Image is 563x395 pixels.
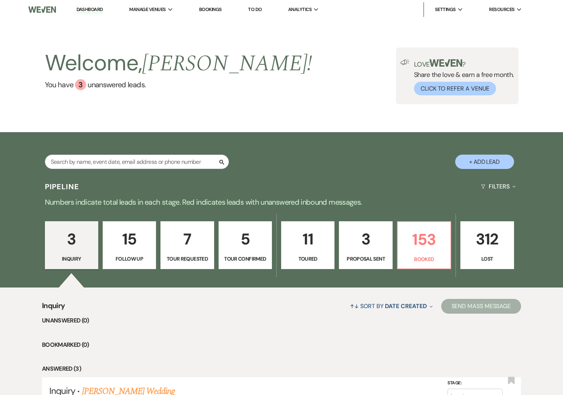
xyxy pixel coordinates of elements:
[344,227,387,251] p: 3
[447,379,503,387] label: Stage:
[103,221,156,269] a: 15Follow Up
[42,364,521,374] li: Answered (3)
[286,227,330,251] p: 11
[42,300,65,316] span: Inquiry
[50,227,93,251] p: 3
[489,6,514,13] span: Resources
[350,302,359,310] span: ↑↓
[478,177,518,196] button: Filters
[107,227,151,251] p: 15
[160,221,214,269] a: 7Tour Requested
[435,6,456,13] span: Settings
[414,82,496,95] button: Click to Refer a Venue
[248,6,262,13] a: To Do
[45,221,98,269] a: 3Inquiry
[465,255,509,263] p: Lost
[42,316,521,325] li: Unanswered (0)
[42,340,521,350] li: Bookmarked (0)
[129,6,166,13] span: Manage Venues
[429,59,462,67] img: weven-logo-green.svg
[28,2,56,17] img: Weven Logo
[75,79,86,90] div: 3
[223,255,267,263] p: Tour Confirmed
[385,302,426,310] span: Date Created
[142,47,312,81] span: [PERSON_NAME] !
[288,6,312,13] span: Analytics
[223,227,267,251] p: 5
[219,221,272,269] a: 5Tour Confirmed
[441,299,521,314] button: Send Mass Message
[165,227,209,251] p: 7
[460,221,514,269] a: 312Lost
[107,255,151,263] p: Follow Up
[344,255,387,263] p: Proposal Sent
[45,155,229,169] input: Search by name, event date, email address or phone number
[455,155,514,169] button: + Add Lead
[347,296,435,316] button: Sort By Date Created
[50,255,93,263] p: Inquiry
[286,255,330,263] p: Toured
[410,59,514,95] div: Share the love & earn a free month.
[17,196,546,208] p: Numbers indicate total leads in each stage. Red indicates leads with unanswered inbound messages.
[465,227,509,251] p: 312
[45,47,312,79] h2: Welcome,
[400,59,410,65] img: loud-speaker-illustration.svg
[45,79,312,90] a: You have 3 unanswered leads.
[397,221,451,269] a: 153Booked
[77,6,103,13] a: Dashboard
[45,181,79,192] h3: Pipeline
[199,6,222,13] a: Bookings
[402,227,446,252] p: 153
[281,221,334,269] a: 11Toured
[414,59,514,68] p: Love ?
[165,255,209,263] p: Tour Requested
[339,221,392,269] a: 3Proposal Sent
[402,255,446,263] p: Booked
